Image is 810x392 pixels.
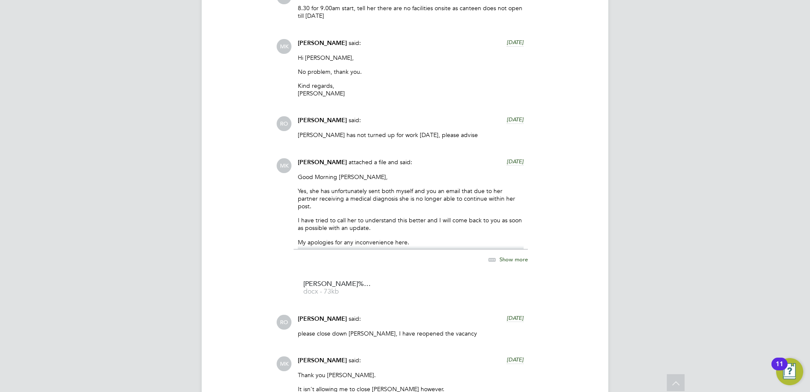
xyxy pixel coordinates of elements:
[277,158,291,173] span: MK
[349,116,361,124] span: said:
[349,315,361,322] span: said:
[349,158,412,166] span: attached a file and said:
[349,39,361,47] span: said:
[298,68,524,76] p: No problem, thank you.
[298,131,524,139] p: [PERSON_NAME] has not turned up for work [DATE], please advise
[298,173,524,181] p: Good Morning [PERSON_NAME],
[277,116,291,131] span: RO
[277,356,291,371] span: MK
[298,315,347,322] span: [PERSON_NAME]
[776,364,783,375] div: 11
[303,281,371,295] a: [PERSON_NAME]%20Langford-Senior%20Curriculum%20Manager-EMG%20CV docx - 73kb
[507,158,524,165] span: [DATE]
[507,314,524,322] span: [DATE]
[349,356,361,364] span: said:
[507,39,524,46] span: [DATE]
[298,54,524,62] p: Hi [PERSON_NAME],
[277,39,291,54] span: MK
[298,39,347,47] span: [PERSON_NAME]
[298,371,524,379] p: Thank you [PERSON_NAME].
[298,82,524,97] p: Kind regards, [PERSON_NAME]
[298,330,524,337] p: please close down [PERSON_NAME], I have reopened the vacancy
[298,159,347,166] span: [PERSON_NAME]
[298,117,347,124] span: [PERSON_NAME]
[507,356,524,363] span: [DATE]
[298,4,524,20] p: 8.30 for 9.00am start, tell her there are no facilities onsite as canteen does not open till [DATE]
[298,238,524,246] p: My apologies for any inconvenience here.
[303,281,371,287] span: [PERSON_NAME]%20Langford-Senior%20Curriculum%20Manager-EMG%20CV
[298,187,524,210] p: Yes, she has unfortunately sent both myself and you an email that due to her partner receiving a ...
[776,358,803,385] button: Open Resource Center, 11 new notifications
[507,116,524,123] span: [DATE]
[277,315,291,330] span: RO
[499,255,528,263] span: Show more
[303,288,371,295] span: docx - 73kb
[298,216,524,232] p: I have tried to call her to understand this better and I will come back to you as soon as possibl...
[298,357,347,364] span: [PERSON_NAME]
